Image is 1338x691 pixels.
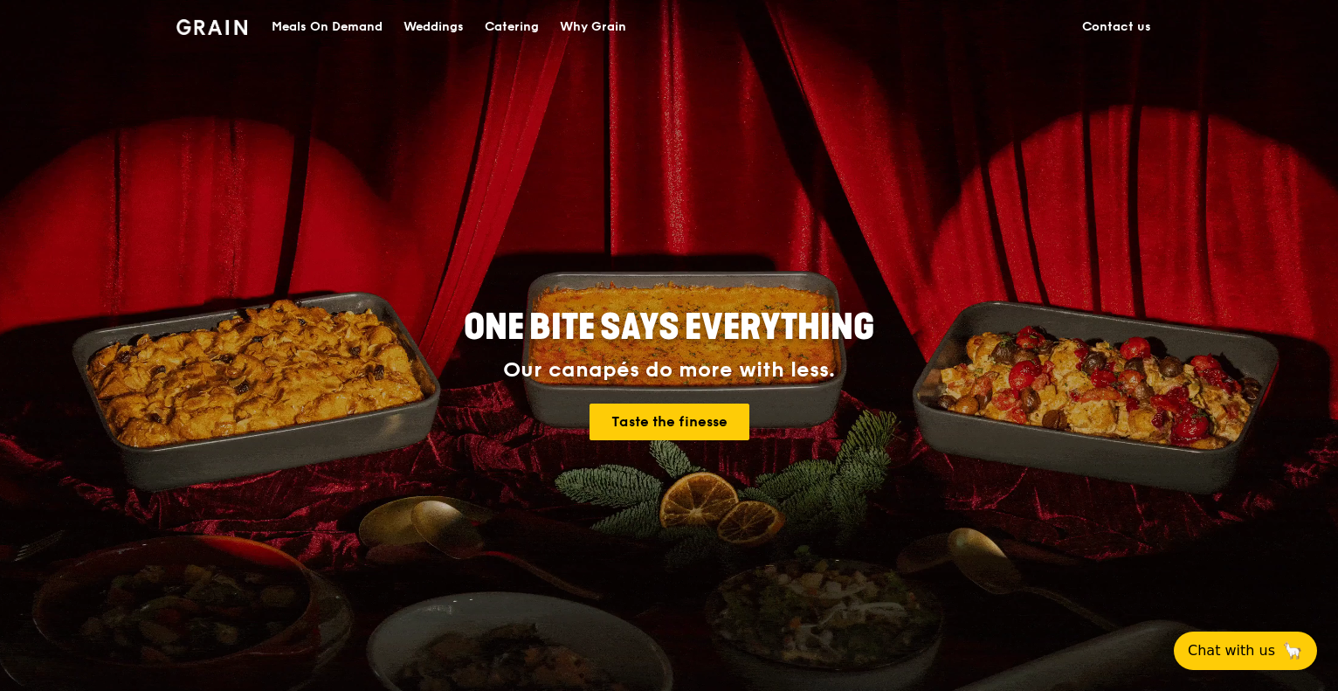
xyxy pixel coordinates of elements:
a: Weddings [393,1,474,53]
div: Our canapés do more with less. [355,358,983,383]
button: Chat with us🦙 [1174,632,1317,670]
a: Why Grain [549,1,637,53]
div: Catering [485,1,539,53]
div: Meals On Demand [272,1,383,53]
span: 🦙 [1282,640,1303,661]
a: Catering [474,1,549,53]
span: ONE BITE SAYS EVERYTHING [464,307,874,349]
img: Grain [176,19,247,35]
div: Why Grain [560,1,626,53]
a: Contact us [1072,1,1162,53]
a: Taste the finesse [590,404,749,440]
span: Chat with us [1188,640,1275,661]
div: Weddings [403,1,464,53]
